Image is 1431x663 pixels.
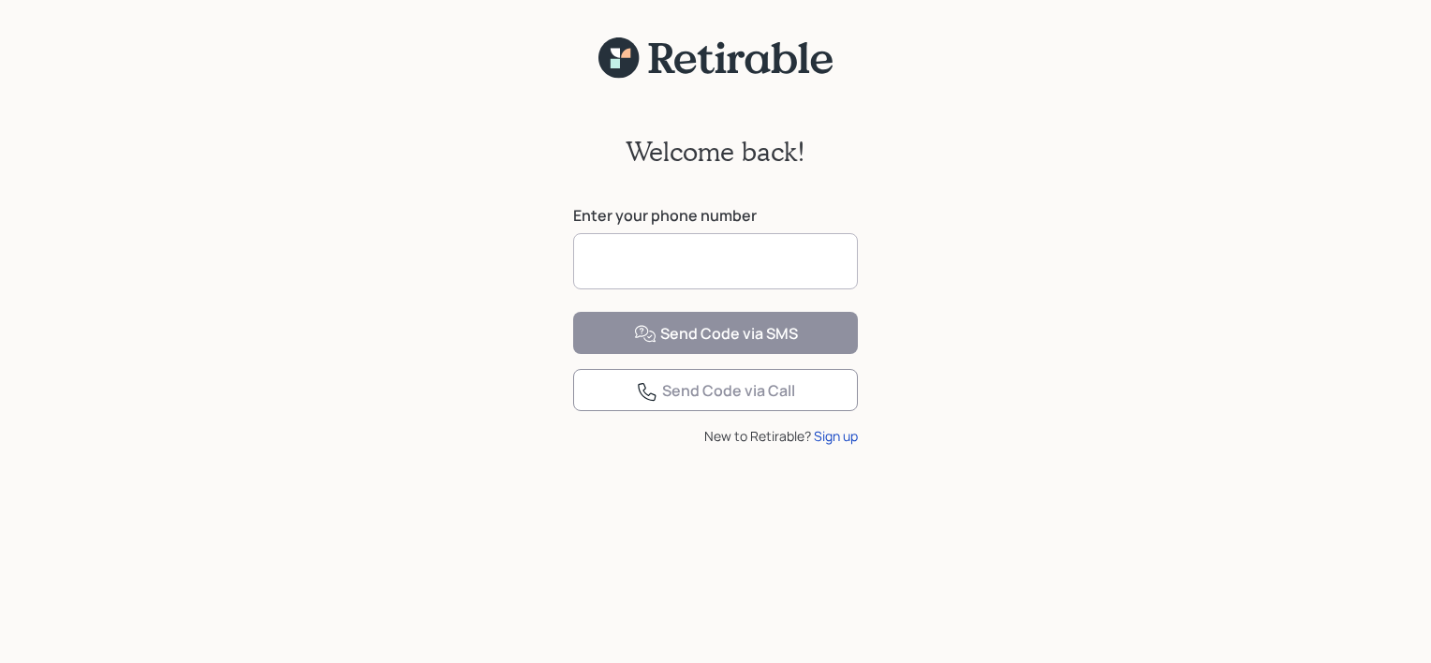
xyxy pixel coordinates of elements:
div: Send Code via Call [636,380,795,403]
div: Send Code via SMS [634,323,798,346]
label: Enter your phone number [573,205,858,226]
h2: Welcome back! [626,136,805,168]
div: New to Retirable? [573,426,858,446]
div: Sign up [814,426,858,446]
button: Send Code via SMS [573,312,858,354]
button: Send Code via Call [573,369,858,411]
